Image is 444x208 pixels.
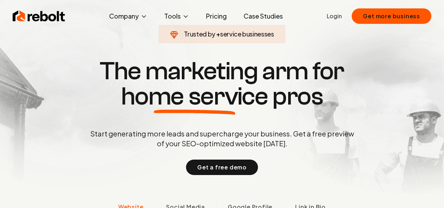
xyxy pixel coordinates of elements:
[352,8,431,24] button: Get more business
[216,30,220,38] span: +
[54,59,391,109] h1: The marketing arm for pros
[327,12,342,20] a: Login
[220,30,274,38] span: service businesses
[200,9,232,23] a: Pricing
[104,9,153,23] button: Company
[184,30,215,38] span: Trusted by
[89,129,356,148] p: Start generating more leads and supercharge your business. Get a free preview of your SEO-optimiz...
[186,160,258,175] button: Get a free demo
[238,9,289,23] a: Case Studies
[159,9,195,23] button: Tools
[13,9,65,23] img: Rebolt Logo
[121,84,268,109] span: home service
